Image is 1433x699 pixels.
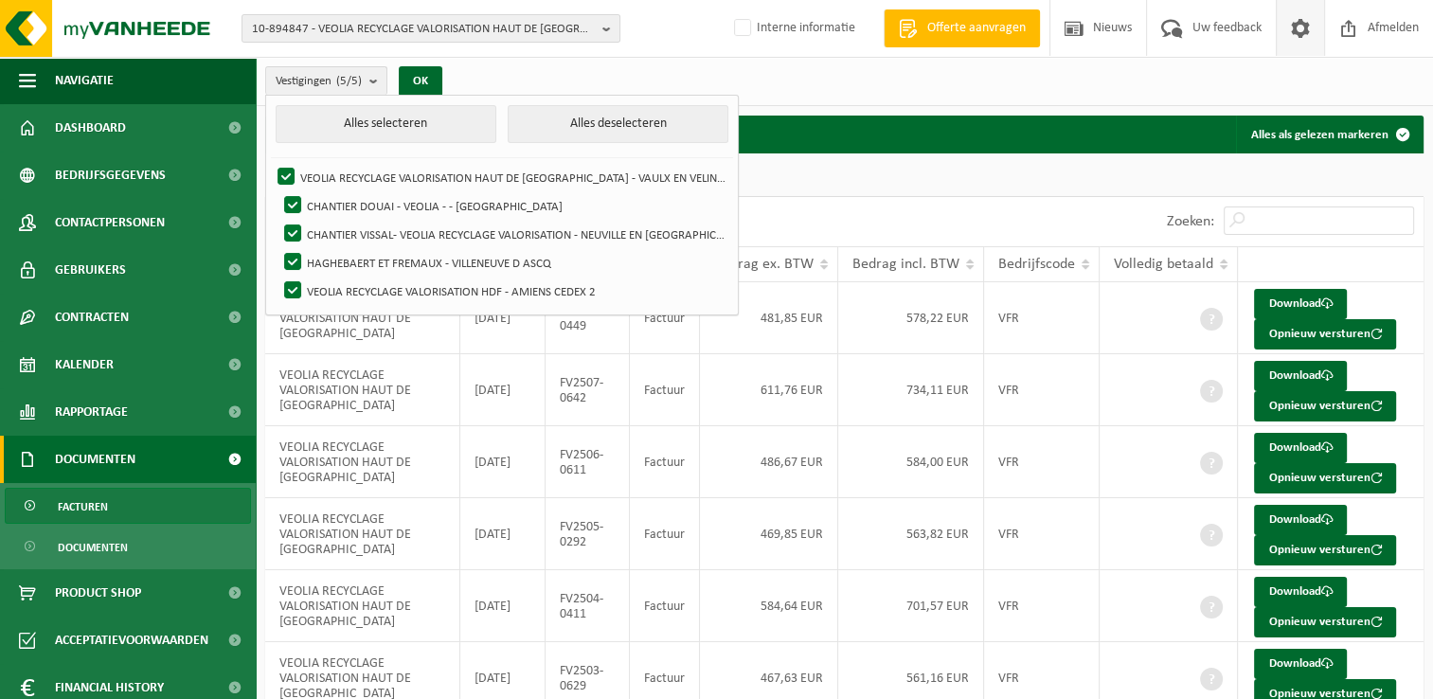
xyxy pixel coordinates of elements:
button: Opnieuw versturen [1254,535,1396,565]
td: VFR [984,426,1100,498]
span: Rapportage [55,388,128,436]
label: HAGHEBAERT ET FREMAUX - VILLENEUVE D ASCQ [280,248,726,277]
td: [DATE] [460,282,545,354]
button: Alles als gelezen markeren [1236,116,1422,153]
td: 578,22 EUR [838,282,984,354]
td: 481,85 EUR [700,282,838,354]
td: [DATE] [460,354,545,426]
button: Opnieuw versturen [1254,319,1396,349]
span: Documenten [55,436,135,483]
span: Gebruikers [55,246,126,294]
td: Factuur [630,282,700,354]
td: 563,82 EUR [838,498,984,570]
a: Documenten [5,529,251,565]
td: 611,76 EUR [700,354,838,426]
label: CHANTIER VISSAL- VEOLIA RECYCLAGE VALORISATION - NEUVILLE EN [GEOGRAPHIC_DATA] [280,220,726,248]
td: VEOLIA RECYCLAGE VALORISATION HAUT DE [GEOGRAPHIC_DATA] [265,282,460,354]
td: [DATE] [460,570,545,642]
td: 486,67 EUR [700,426,838,498]
button: Opnieuw versturen [1254,607,1396,637]
button: 10-894847 - VEOLIA RECYCLAGE VALORISATION HAUT DE [GEOGRAPHIC_DATA] - VAULX EN VELIN CEDEX [242,14,620,43]
button: Opnieuw versturen [1254,391,1396,421]
label: VEOLIA RECYCLAGE VALORISATION HDF - AMIENS CEDEX 2 [280,277,726,305]
span: Contracten [55,294,129,341]
td: 469,85 EUR [700,498,838,570]
count: (5/5) [336,75,362,87]
a: Download [1254,433,1347,463]
td: VFR [984,498,1100,570]
span: Navigatie [55,57,114,104]
td: 584,64 EUR [700,570,838,642]
span: Offerte aanvragen [922,19,1030,38]
button: Alles selecteren [276,105,496,143]
td: VFR [984,282,1100,354]
td: 584,00 EUR [838,426,984,498]
td: FV2506-0611 [546,426,631,498]
a: Download [1254,289,1347,319]
a: Download [1254,577,1347,607]
td: VEOLIA RECYCLAGE VALORISATION HAUT DE [GEOGRAPHIC_DATA] [265,570,460,642]
span: Bedrag incl. BTW [852,257,959,272]
td: [DATE] [460,426,545,498]
span: Facturen [58,489,108,525]
span: Bedrijfscode [998,257,1075,272]
td: VEOLIA RECYCLAGE VALORISATION HAUT DE [GEOGRAPHIC_DATA] [265,426,460,498]
button: Vestigingen(5/5) [265,66,387,95]
a: Download [1254,361,1347,391]
td: 701,57 EUR [838,570,984,642]
a: Offerte aanvragen [884,9,1040,47]
td: VEOLIA RECYCLAGE VALORISATION HAUT DE [GEOGRAPHIC_DATA] [265,354,460,426]
a: Download [1254,649,1347,679]
span: Contactpersonen [55,199,165,246]
td: VFR [984,354,1100,426]
td: FV2504-0411 [546,570,631,642]
td: FV2505-0292 [546,498,631,570]
span: Vestigingen [276,67,362,96]
td: Factuur [630,498,700,570]
button: OK [399,66,442,97]
span: Kalender [55,341,114,388]
a: Facturen [5,488,251,524]
td: 734,11 EUR [838,354,984,426]
td: Factuur [630,354,700,426]
span: Bedrag ex. BTW [714,257,814,272]
span: Bedrijfsgegevens [55,152,166,199]
button: Alles deselecteren [508,105,728,143]
span: 10-894847 - VEOLIA RECYCLAGE VALORISATION HAUT DE [GEOGRAPHIC_DATA] - VAULX EN VELIN CEDEX [252,15,595,44]
label: CHANTIER DOUAI - VEOLIA - - [GEOGRAPHIC_DATA] [280,191,726,220]
td: Factuur [630,570,700,642]
span: Product Shop [55,569,141,617]
td: Factuur [630,426,700,498]
td: FV2508-0449 [546,282,631,354]
td: VFR [984,570,1100,642]
span: Volledig betaald [1114,257,1213,272]
td: FV2507-0642 [546,354,631,426]
a: Download [1254,505,1347,535]
label: Zoeken: [1167,214,1214,229]
span: Documenten [58,529,128,565]
label: VEOLIA RECYCLAGE VALORISATION HAUT DE [GEOGRAPHIC_DATA] - VAULX EN VELIN CEDEX [274,163,726,191]
label: Interne informatie [730,14,855,43]
span: Acceptatievoorwaarden [55,617,208,664]
span: Dashboard [55,104,126,152]
td: [DATE] [460,498,545,570]
td: VEOLIA RECYCLAGE VALORISATION HAUT DE [GEOGRAPHIC_DATA] [265,498,460,570]
button: Opnieuw versturen [1254,463,1396,493]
